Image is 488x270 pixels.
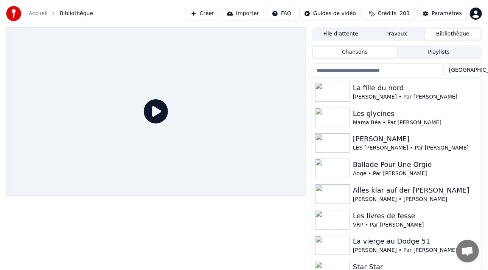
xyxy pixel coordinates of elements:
div: Ouvrir le chat [456,240,479,262]
div: VRP • Par [PERSON_NAME] [353,221,479,229]
div: La vierge au Dodge 51 [353,236,479,247]
div: [PERSON_NAME] • Par [PERSON_NAME] [353,247,479,254]
button: Crédits203 [364,7,415,20]
div: Alles klar auf der [PERSON_NAME] [353,185,479,196]
button: Travaux [369,29,425,40]
nav: breadcrumb [29,10,93,17]
div: Les glycines [353,108,479,119]
button: Paramètres [418,7,467,20]
span: 203 [399,10,410,17]
div: La fille du nord [353,83,479,93]
div: Paramètres [432,10,462,17]
button: Créer [186,7,219,20]
div: Ballade Pour Une Orgie [353,159,479,170]
button: Importer [222,7,264,20]
div: LES [PERSON_NAME] • Par [PERSON_NAME] [353,144,479,152]
div: Ange • Par [PERSON_NAME] [353,170,479,177]
img: youka [6,6,21,21]
div: Les livres de fesse [353,211,479,221]
button: Bibliothèque [425,29,481,40]
button: Playlists [397,47,481,58]
span: Crédits [378,10,396,17]
div: [PERSON_NAME] • [PERSON_NAME] [353,196,479,203]
a: Accueil [29,10,48,17]
button: Chansons [313,47,397,58]
button: File d'attente [313,29,369,40]
button: Guides de vidéo [299,7,361,20]
div: [PERSON_NAME] • Par [PERSON_NAME] [353,93,479,101]
div: [PERSON_NAME] [353,134,479,144]
button: FAQ [267,7,296,20]
div: Mama Béa • Par [PERSON_NAME] [353,119,479,127]
span: Bibliothèque [60,10,93,17]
